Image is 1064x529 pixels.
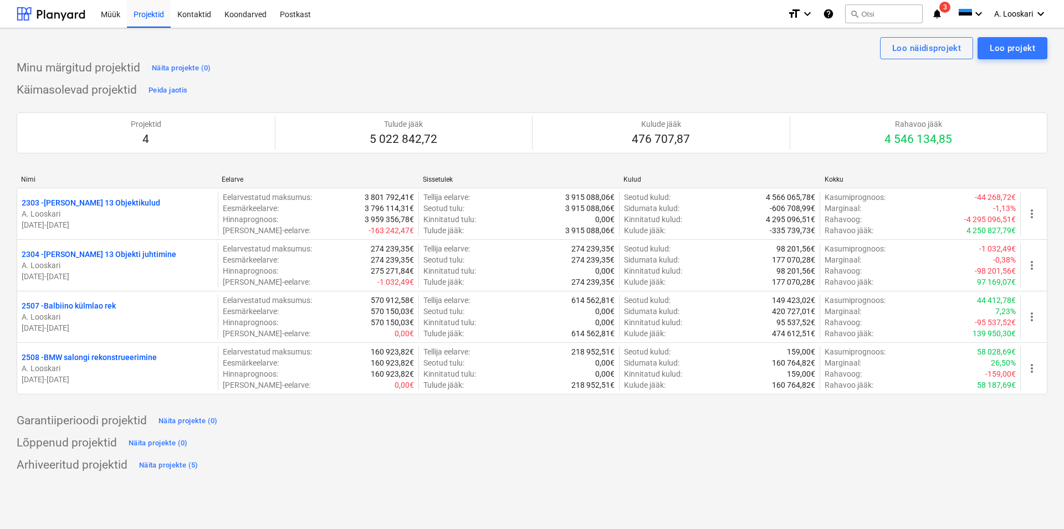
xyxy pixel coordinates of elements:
p: 58 028,69€ [977,346,1016,357]
p: Rahavoo jääk : [825,276,873,287]
p: 570 150,03€ [371,306,414,317]
p: Seotud kulud : [624,243,671,254]
p: Kinnitatud kulud : [624,317,682,328]
p: 177 070,28€ [772,276,815,287]
p: Rahavoo jääk : [825,225,873,236]
p: Kinnitatud tulu : [423,214,476,225]
p: 218 952,51€ [571,346,615,357]
p: 160 764,82€ [772,379,815,391]
p: [DATE] - [DATE] [22,219,213,230]
p: 2304 - [PERSON_NAME] 13 Objekti juhtimine [22,249,176,260]
p: Lõppenud projektid [17,435,117,451]
p: 139 950,30€ [973,328,1016,339]
p: Seotud tulu : [423,357,464,368]
p: Kinnitatud tulu : [423,368,476,379]
p: 2303 - [PERSON_NAME] 13 Objektikulud [22,197,160,208]
p: 159,00€ [787,346,815,357]
p: Eelarvestatud maksumus : [223,295,312,306]
p: Arhiveeritud projektid [17,458,127,473]
i: notifications [932,7,943,20]
p: A. Looskari [22,363,213,374]
p: 3 915 088,06€ [565,225,615,236]
p: A. Looskari [22,208,213,219]
p: 44 412,78€ [977,295,1016,306]
p: -0,38% [993,254,1016,265]
div: 2508 -BMW salongi rekonstrueerimineA. Looskari[DATE]-[DATE] [22,352,213,385]
p: 177 070,28€ [772,254,815,265]
p: 2507 - Balbiino külmlao rek [22,300,116,311]
button: Loo projekt [978,37,1047,59]
p: 274 239,35€ [571,243,615,254]
p: Kulude jääk : [624,379,666,391]
p: 0,00€ [395,379,414,391]
p: 614 562,81€ [571,328,615,339]
p: Marginaal : [825,306,861,317]
p: Tulude jääk [370,119,437,130]
div: Näita projekte (0) [158,415,218,428]
p: Eelarvestatud maksumus : [223,192,312,203]
span: more_vert [1025,207,1039,220]
p: Kasumiprognoos : [825,192,886,203]
p: 0,00€ [395,328,414,339]
p: Rahavoog : [825,265,862,276]
p: -4 295 096,51€ [964,214,1016,225]
p: 4 [131,132,161,147]
p: Tellija eelarve : [423,295,470,306]
p: Kulude jääk : [624,328,666,339]
p: 2508 - BMW salongi rekonstrueerimine [22,352,157,363]
p: 0,00€ [595,214,615,225]
div: Peida jaotis [149,84,187,97]
span: more_vert [1025,259,1039,272]
p: Eesmärkeelarve : [223,254,279,265]
p: Garantiiperioodi projektid [17,413,147,429]
p: Eelarvestatud maksumus : [223,243,312,254]
p: Tulude jääk : [423,379,464,391]
p: Eesmärkeelarve : [223,357,279,368]
p: 0,00€ [595,368,615,379]
p: [DATE] - [DATE] [22,271,213,282]
p: Kasumiprognoos : [825,346,886,357]
p: [PERSON_NAME]-eelarve : [223,379,310,391]
p: Tulude jääk : [423,328,464,339]
p: 614 562,81€ [571,295,615,306]
i: keyboard_arrow_down [972,7,985,20]
div: 2304 -[PERSON_NAME] 13 Objekti juhtimineA. Looskari[DATE]-[DATE] [22,249,213,282]
p: Kinnitatud kulud : [624,214,682,225]
p: [DATE] - [DATE] [22,374,213,385]
p: 58 187,69€ [977,379,1016,391]
p: 3 915 088,06€ [565,203,615,214]
p: [PERSON_NAME]-eelarve : [223,328,310,339]
p: Tulude jääk : [423,276,464,287]
p: 3 915 088,06€ [565,192,615,203]
p: 98 201,56€ [776,243,815,254]
span: more_vert [1025,362,1039,375]
p: Eesmärkeelarve : [223,306,279,317]
p: 4 250 827,79€ [966,225,1016,236]
p: 149 423,02€ [772,295,815,306]
p: Kulude jääk [632,119,690,130]
p: Eelarvestatud maksumus : [223,346,312,357]
p: [PERSON_NAME]-eelarve : [223,276,310,287]
p: 160 764,82€ [772,357,815,368]
div: Loo projekt [990,41,1035,55]
span: 3 [939,2,950,13]
span: more_vert [1025,310,1039,323]
p: Tulude jääk : [423,225,464,236]
p: 98 201,56€ [776,265,815,276]
p: Käimasolevad projektid [17,83,137,98]
p: Kinnitatud tulu : [423,265,476,276]
p: -98 201,56€ [975,265,1016,276]
p: 0,00€ [595,317,615,328]
p: Tellija eelarve : [423,192,470,203]
p: Hinnaprognoos : [223,265,278,276]
p: 218 952,51€ [571,379,615,391]
p: 3 801 792,41€ [365,192,414,203]
p: -163 242,47€ [369,225,414,236]
p: Hinnaprognoos : [223,368,278,379]
button: Näita projekte (0) [156,412,221,430]
p: 0,00€ [595,265,615,276]
i: keyboard_arrow_down [801,7,814,20]
p: 4 546 134,85 [884,132,952,147]
p: Sidumata kulud : [624,357,679,368]
p: Kinnitatud tulu : [423,317,476,328]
